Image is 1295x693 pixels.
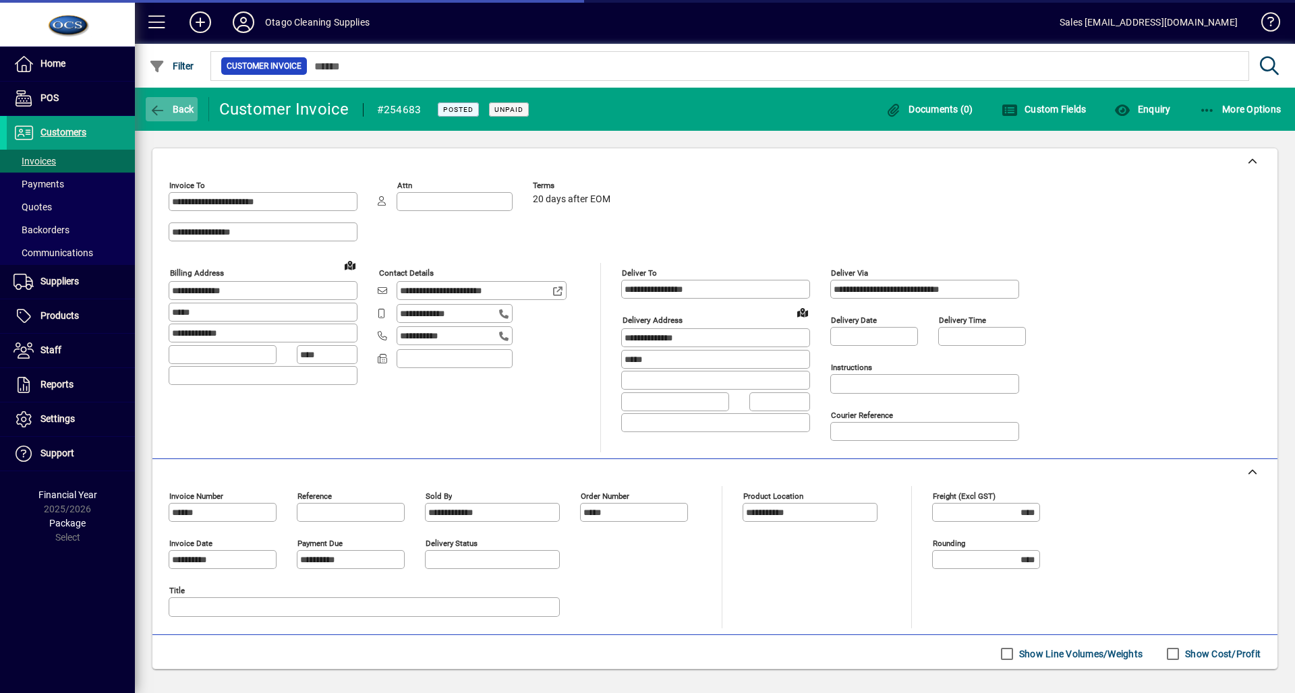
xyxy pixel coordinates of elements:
span: Filter [149,61,194,71]
a: View on map [792,301,813,323]
app-page-header-button: Back [135,97,209,121]
span: Staff [40,344,61,355]
span: Reports [40,379,74,390]
button: Enquiry [1111,97,1174,121]
span: Products [40,310,79,321]
a: Settings [7,402,135,436]
mat-label: Courier Reference [831,411,893,420]
button: Back [146,97,198,121]
mat-label: Payment due [297,539,343,548]
mat-label: Invoice To [169,181,205,190]
mat-label: Freight (excl GST) [933,491,996,501]
mat-label: Delivery date [831,315,877,325]
span: Posted [443,105,473,114]
span: Communications [13,247,93,258]
mat-label: Rounding [933,539,965,548]
mat-label: Invoice number [169,491,223,501]
a: Quotes [7,195,135,218]
a: Communications [7,241,135,264]
a: Home [7,47,135,81]
span: Unpaid [494,105,523,114]
mat-label: Title [169,586,185,595]
span: Customers [40,127,86,138]
a: Invoices [7,150,135,173]
span: Settings [40,413,75,424]
button: Profile [222,10,265,34]
a: Suppliers [7,265,135,299]
span: Package [49,518,86,529]
mat-label: Order number [581,491,629,501]
a: Backorders [7,218,135,241]
a: Products [7,299,135,333]
mat-label: Instructions [831,363,872,372]
span: Documents (0) [886,104,973,115]
a: Payments [7,173,135,195]
mat-label: Deliver To [622,268,657,278]
mat-label: Reference [297,491,332,501]
div: Sales [EMAIL_ADDRESS][DOMAIN_NAME] [1060,11,1238,33]
span: POS [40,92,59,103]
a: Support [7,437,135,471]
span: 20 days after EOM [533,194,610,205]
span: Home [40,58,65,69]
span: Backorders [13,224,69,235]
button: Add [179,10,222,34]
span: Back [149,104,194,115]
button: More Options [1196,97,1285,121]
label: Show Line Volumes/Weights [1016,647,1143,661]
a: Reports [7,368,135,402]
button: Custom Fields [998,97,1090,121]
span: Support [40,448,74,458]
button: Documents (0) [882,97,977,121]
span: Terms [533,181,614,190]
span: Quotes [13,202,52,212]
span: Payments [13,179,64,189]
mat-label: Deliver via [831,268,868,278]
mat-label: Invoice date [169,539,212,548]
span: Financial Year [38,489,97,500]
mat-label: Delivery time [939,315,986,325]
mat-label: Sold by [426,491,452,501]
span: Enquiry [1114,104,1170,115]
mat-label: Delivery status [426,539,478,548]
span: More Options [1199,104,1282,115]
div: Customer Invoice [219,98,349,120]
span: Invoices [13,156,56,167]
a: View on map [339,254,361,276]
span: Custom Fields [1002,104,1087,115]
a: Knowledge Base [1251,3,1278,47]
mat-label: Attn [397,181,412,190]
div: #254683 [377,99,422,121]
a: POS [7,82,135,115]
mat-label: Product location [743,491,803,501]
a: Staff [7,334,135,367]
button: Filter [146,54,198,78]
label: Show Cost/Profit [1182,647,1261,661]
span: Customer Invoice [227,59,301,73]
span: Suppliers [40,276,79,287]
div: Otago Cleaning Supplies [265,11,370,33]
